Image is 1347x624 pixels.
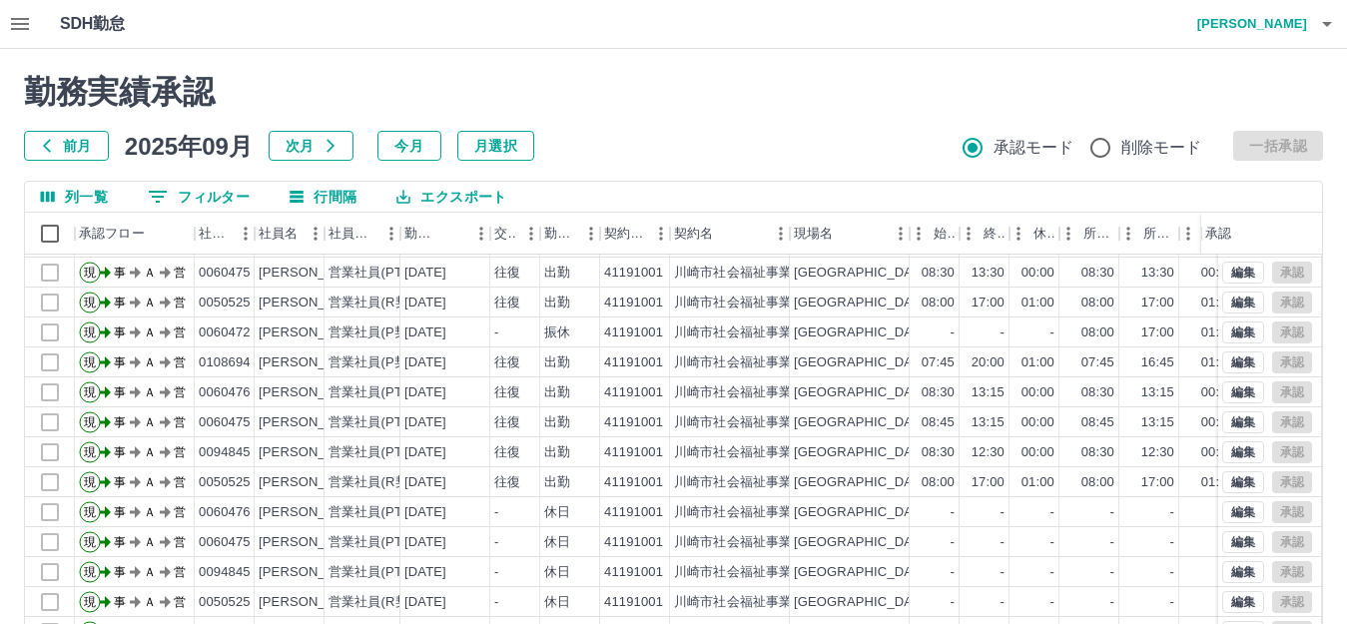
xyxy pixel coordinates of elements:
div: 17:00 [972,294,1005,312]
div: 00:00 [1021,413,1054,432]
text: 営 [174,535,186,549]
div: - [494,563,498,582]
div: 振休 [544,323,570,342]
div: 営業社員(R契約) [329,294,425,312]
div: 終業 [960,213,1010,255]
div: 営業社員(R契約) [329,593,425,612]
div: 0060476 [199,503,251,522]
div: 13:30 [1141,264,1174,283]
div: 出勤 [544,353,570,372]
div: [PERSON_NAME] [259,473,367,492]
div: 08:30 [1081,264,1114,283]
div: [DATE] [404,593,446,612]
div: 41191001 [604,593,663,612]
div: - [1170,563,1174,582]
button: メニュー [576,219,606,249]
div: - [1170,533,1174,552]
div: 0060472 [199,323,251,342]
div: 08:30 [922,383,955,402]
text: 営 [174,475,186,489]
button: 編集 [1222,411,1264,433]
div: 営業社員(PT契約) [329,533,433,552]
div: 00:00 [1201,264,1234,283]
div: 00:00 [1201,383,1234,402]
div: [DATE] [404,413,446,432]
div: 営業社員(PT契約) [329,413,433,432]
div: - [1110,503,1114,522]
div: 営業社員(PT契約) [329,443,433,462]
div: 17:00 [972,473,1005,492]
div: 41191001 [604,264,663,283]
div: 41191001 [604,533,663,552]
text: Ａ [144,296,156,310]
div: 終業 [984,213,1006,255]
button: 次月 [269,131,353,161]
div: 川崎市社会福祉事業団 [674,593,806,612]
div: 07:45 [922,353,955,372]
div: - [1050,323,1054,342]
div: - [1001,533,1005,552]
div: - [494,323,498,342]
text: Ａ [144,505,156,519]
div: - [1110,533,1114,552]
button: フィルター表示 [132,182,266,212]
div: [GEOGRAPHIC_DATA] [794,503,932,522]
button: 編集 [1222,321,1264,343]
div: - [1050,593,1054,612]
div: [GEOGRAPHIC_DATA] [794,294,932,312]
div: 20:00 [972,353,1005,372]
div: - [951,563,955,582]
text: 事 [114,266,126,280]
div: 営業社員(PT契約) [329,563,433,582]
text: Ａ [144,385,156,399]
div: 41191001 [604,294,663,312]
div: 41191001 [604,503,663,522]
div: 17:00 [1141,473,1174,492]
div: [DATE] [404,533,446,552]
div: - [1170,593,1174,612]
button: 編集 [1222,351,1264,373]
text: 営 [174,355,186,369]
div: 17:00 [1141,323,1174,342]
div: 往復 [494,473,520,492]
div: 12:30 [972,443,1005,462]
text: 営 [174,595,186,609]
div: [PERSON_NAME] [259,323,367,342]
div: 勤務区分 [540,213,600,255]
div: 社員名 [255,213,325,255]
div: 00:00 [1021,264,1054,283]
div: 社員名 [259,213,298,255]
button: 編集 [1222,441,1264,463]
div: [GEOGRAPHIC_DATA] [794,473,932,492]
div: 交通費 [494,213,516,255]
div: 始業 [934,213,956,255]
div: 往復 [494,413,520,432]
div: 契約コード [600,213,670,255]
text: 営 [174,266,186,280]
div: - [494,503,498,522]
button: 前月 [24,131,109,161]
text: 営 [174,415,186,429]
div: 41191001 [604,473,663,492]
div: - [1001,323,1005,342]
div: 休日 [544,593,570,612]
div: - [1001,503,1005,522]
div: 川崎市社会福祉事業団 [674,563,806,582]
div: 契約名 [670,213,790,255]
div: - [951,593,955,612]
div: 往復 [494,353,520,372]
div: 営業社員(PT契約) [329,383,433,402]
div: 休憩 [1033,213,1055,255]
div: 0060475 [199,533,251,552]
button: 編集 [1222,262,1264,284]
h2: 勤務実績承認 [24,73,1323,111]
div: - [1170,503,1174,522]
div: 川崎市社会福祉事業団 [674,264,806,283]
div: 0050525 [199,593,251,612]
text: 営 [174,505,186,519]
div: 00:00 [1201,443,1234,462]
div: [GEOGRAPHIC_DATA] [794,323,932,342]
button: 今月 [377,131,441,161]
text: 現 [84,296,96,310]
div: 社員区分 [325,213,400,255]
